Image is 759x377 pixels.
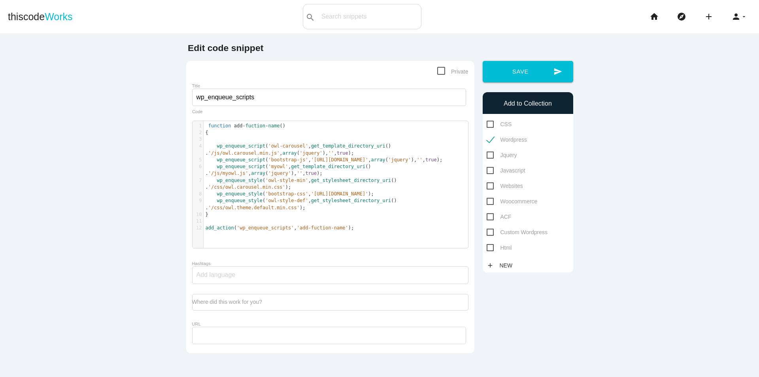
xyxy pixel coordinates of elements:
span: array [283,150,297,156]
span: - [265,123,268,129]
a: addNew [487,258,517,273]
span: true [425,157,437,163]
div: 11 [193,218,203,225]
div: 6 [193,163,203,170]
span: Websites [487,181,523,191]
div: 10 [193,211,203,218]
span: { [206,130,208,135]
span: array [251,171,265,176]
span: wp_enqueue_style [217,191,262,197]
div: 12 [193,225,203,231]
label: URL [192,322,201,326]
div: 3 [193,136,203,143]
i: explore [677,4,686,29]
span: Private [437,67,468,77]
span: '[URL][DOMAIN_NAME]' [311,157,368,163]
label: Where did this work for you? [192,299,262,305]
i: arrow_drop_down [741,4,747,29]
input: Search snippets [317,8,421,25]
span: true [305,171,317,176]
i: send [553,61,562,82]
button: sendSave [483,61,573,82]
span: Javascript [487,166,525,176]
span: true [337,150,348,156]
span: ( , () . , ( ), , ); [206,143,394,155]
span: wp_enqueue_script [217,157,265,163]
label: Code [192,109,203,114]
div: 8 [193,191,203,197]
span: Works [45,11,72,22]
span: wp_enqueue_script [217,143,265,149]
span: Woocommerce [487,197,538,206]
span: add_action [206,225,234,231]
span: } [206,212,208,217]
span: 'myowl' [268,164,288,169]
span: wp_enqueue_script [217,164,265,169]
span: CSS [487,119,512,129]
span: 'owl-carousel' [268,143,308,149]
div: 1 [193,123,203,129]
span: ( , () . ); [206,198,400,210]
span: ( , ); [206,191,374,197]
div: 2 [193,129,203,136]
span: '/js/myowl.js' [208,171,248,176]
span: get_stylesheet_directory_uri [311,198,391,203]
span: Wordpress [487,135,527,145]
span: array [371,157,385,163]
span: 'owl-style-def' [265,198,308,203]
span: '/css/owl.carousel.min.css' [208,184,285,190]
label: Hashtags [192,261,211,266]
span: Jquery [487,150,517,160]
i: search [306,5,315,30]
span: '' [297,171,302,176]
span: () [206,123,285,129]
div: 5 [193,157,203,163]
i: home [649,4,659,29]
span: add [234,123,243,129]
span: ( , ); [206,225,354,231]
a: thiscodeWorks [8,4,73,29]
button: search [303,4,317,29]
span: Html [487,243,512,253]
span: 'wp_enqueue_scripts' [237,225,294,231]
div: 4 [193,143,203,150]
div: 9 [193,197,203,204]
span: get_template_directory_uri [291,164,365,169]
span: 'jquery' [268,171,291,176]
span: - [242,123,245,129]
i: person [731,4,741,29]
input: Add language [196,267,244,283]
span: 'bootstrap-js' [268,157,308,163]
span: Custom Wordpress [487,227,548,237]
b: Edit code snippet [188,43,263,53]
span: 'owl-style-min' [265,178,308,183]
span: 'jquery' [388,157,411,163]
span: wp_enqueue_style [217,178,262,183]
span: ( , () . , ( ), , ); [206,164,374,176]
span: ( , () . ); [206,178,400,190]
span: ( , , ( ), , ); [206,157,443,163]
span: function [208,123,231,129]
label: Title [192,83,200,88]
span: '' [417,157,422,163]
span: wp_enqueue_style [217,198,262,203]
span: 'bootstrap-css' [265,191,308,197]
i: add [487,258,494,273]
span: '/js/owl.carousel.min.js' [208,150,280,156]
span: fuction [245,123,266,129]
div: 7 [193,177,203,184]
span: 'jquery' [300,150,323,156]
span: '/css/owl.theme.default.min.css' [208,205,300,210]
h6: Add to Collection [487,100,569,107]
span: '[URL][DOMAIN_NAME]' [311,191,368,197]
i: add [704,4,714,29]
span: 'add-fuction-name' [297,225,348,231]
span: '' [328,150,334,156]
span: name [268,123,280,129]
span: get_template_directory_uri [311,143,385,149]
span: ACF [487,212,512,222]
span: get_stylesheet_directory_uri [311,178,391,183]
